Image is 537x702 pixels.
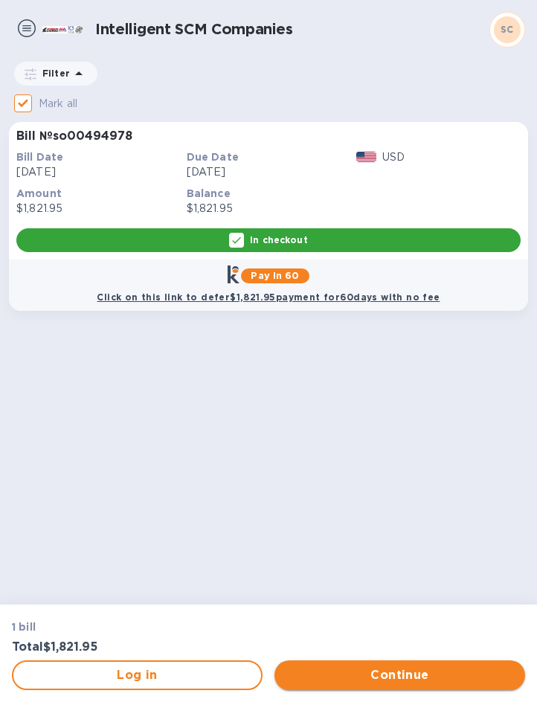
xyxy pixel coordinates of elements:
p: Filter [36,67,70,80]
b: SC [501,24,514,35]
span: Log in [25,666,249,684]
b: Pay in 60 [251,270,299,281]
b: Due Date [187,151,239,163]
h3: Bill № so00494978 [16,129,132,144]
button: Log in [12,660,263,690]
img: USD [356,152,376,162]
p: 1 bill [12,619,260,634]
b: Balance [187,187,231,199]
p: [DATE] [16,164,181,180]
b: Amount [16,187,62,199]
p: [DATE] [187,164,351,180]
p: Mark all [39,96,77,112]
p: $1,821.95 [187,201,351,216]
p: USD [382,149,405,165]
b: Bill Date [16,151,63,163]
b: Click on this link to defer $1,821.95 payment for 60 days with no fee [97,292,440,303]
h1: Intelligent SCM Companies [95,21,489,38]
p: In checkout [250,234,307,246]
h3: Total $1,821.95 [12,640,260,654]
button: Continue [274,660,525,690]
p: $1,821.95 [16,201,181,216]
span: Continue [286,666,513,684]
